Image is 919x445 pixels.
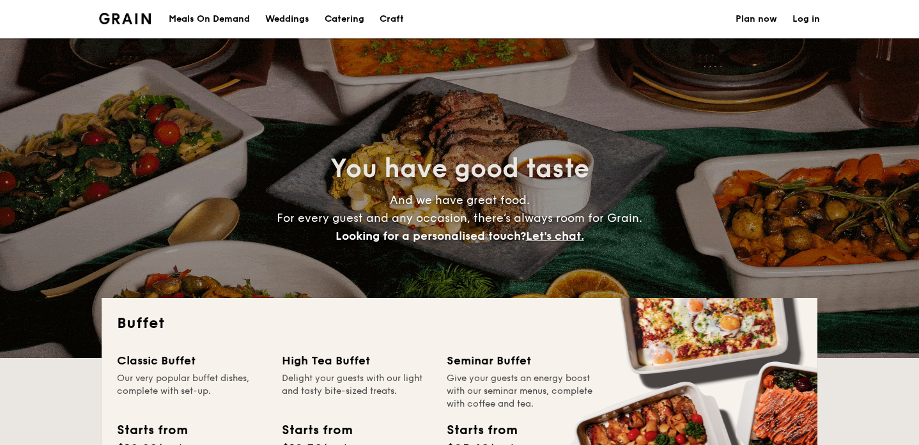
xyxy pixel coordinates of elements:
div: Delight your guests with our light and tasty bite-sized treats. [282,372,431,410]
div: Starts from [117,421,187,440]
div: Starts from [282,421,351,440]
div: Starts from [447,421,516,440]
img: Grain [99,13,151,24]
div: Give your guests an energy boost with our seminar menus, complete with coffee and tea. [447,372,596,410]
a: Logotype [99,13,151,24]
span: Let's chat. [526,229,584,243]
h2: Buffet [117,313,802,334]
div: Classic Buffet [117,352,266,370]
div: High Tea Buffet [282,352,431,370]
div: Our very popular buffet dishes, complete with set-up. [117,372,266,410]
div: Seminar Buffet [447,352,596,370]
